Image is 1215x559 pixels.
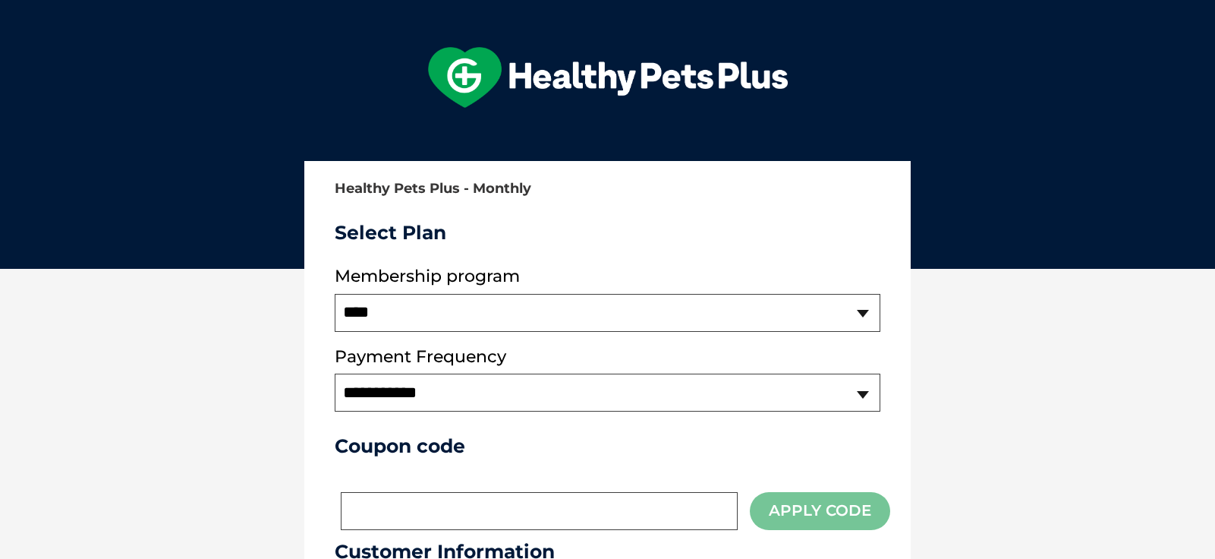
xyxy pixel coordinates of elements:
button: Apply Code [750,492,890,529]
img: hpp-logo-landscape-green-white.png [428,47,788,108]
label: Membership program [335,267,880,286]
h3: Select Plan [335,221,880,244]
h3: Coupon code [335,434,880,457]
label: Payment Frequency [335,347,506,367]
h2: Healthy Pets Plus - Monthly [335,182,880,197]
